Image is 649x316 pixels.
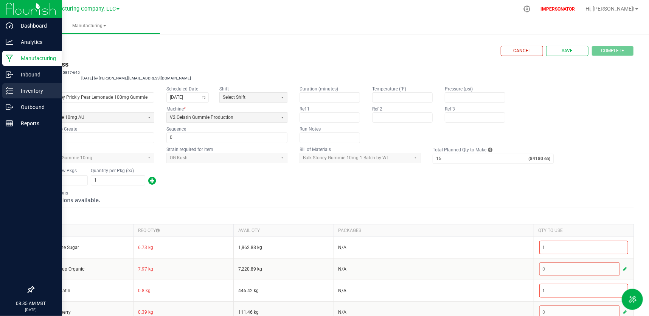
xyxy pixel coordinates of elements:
[585,6,635,12] span: Hi, [PERSON_NAME]!
[219,86,229,92] kendo-label: Shift
[234,258,334,280] td: 7,220.89 kg
[13,119,59,128] p: Reports
[234,237,334,258] td: 1,862.88 kg
[300,106,310,112] kendo-label: Ref 1
[134,280,234,301] td: 0.8 kg
[18,18,160,34] a: Manufacturing
[166,126,186,132] kendo-label: Sequence
[3,307,59,313] p: [DATE]
[300,126,321,132] kendo-label: Run Notes
[33,112,154,123] app-dropdownlist-async: Bulk Gummie 10mg AU
[534,224,634,237] th: QTY TO USE
[144,113,154,122] button: Select
[278,113,287,122] button: Select
[18,23,160,29] span: Manufacturing
[338,310,347,315] span: N/A
[166,86,198,92] kendo-label: Scheduled Date
[13,37,59,47] p: Analytics
[13,70,59,79] p: Inbound
[199,93,208,102] button: Toggle calendar
[488,146,492,154] i: Each BOM has a Qty to Create in a single "kit". Total Planned Qty to Make is the number of kits p...
[13,86,59,95] p: Inventory
[35,6,116,12] span: BB Manufacturing Company, LLC
[372,86,406,92] kendo-label: Temperature (°F)
[6,120,13,127] inline-svg: Reports
[300,86,338,92] kendo-label: Duration (minutes)
[134,258,234,280] td: 7.97 kg
[3,300,59,307] p: 08:35 AM MST
[6,54,13,62] inline-svg: Manufacturing
[338,245,347,250] span: N/A
[33,153,154,163] app-dropdownlist-async: Bulk Stoney Gummie 10mg
[80,75,191,81] td: [DATE] by [PERSON_NAME][EMAIL_ADDRESS][DOMAIN_NAME]
[433,147,486,153] label: Total Planned Qty to Make
[13,103,59,112] p: Outbound
[13,54,59,63] p: Manufacturing
[546,46,588,56] button: Save
[513,48,531,54] span: Cancel
[6,38,13,46] inline-svg: Analytics
[338,288,347,293] span: N/A
[334,224,534,237] th: PACKAGES
[234,224,334,237] th: AVAIL QTY
[522,5,532,12] div: Manage settings
[6,87,13,95] inline-svg: Inventory
[372,106,382,112] kendo-label: Ref 2
[33,197,101,203] span: No instructions available.
[6,71,13,78] inline-svg: Inbound
[445,86,473,92] label: Pressure (psi)
[34,224,134,237] th: ITEM
[166,112,287,123] app-dropdownlist-async: V2 Gelatin Gummie Production
[6,103,13,111] inline-svg: Outbound
[537,6,578,12] p: IMPERSONATOR
[134,224,234,237] th: REQ QTY
[622,289,643,310] button: Toggle Menu
[338,266,347,272] span: N/A
[33,59,634,70] h3: In Progress
[278,93,287,102] button: Select
[13,21,59,30] p: Dashboard
[37,114,141,121] span: Bulk Gummie 10mg AU
[166,153,287,163] app-dropdownlist-async: OG Kush
[300,146,331,153] label: Bill of Materials
[445,106,455,112] label: Ref 3
[33,210,634,221] h3: Inputs
[166,146,213,153] label: Strain required for item
[300,153,421,163] app-dropdownlist-async: Bulk Stoney Gummie 10mg 1 Batch by Wt
[156,227,160,233] i: Required quantity is influenced by Number of New Pkgs and Qty per Pkg.
[223,94,275,101] span: Select Shift
[6,22,13,30] inline-svg: Dashboard
[166,106,186,112] kendo-label: Machine
[170,114,275,121] span: V2 Gelatin Gummie Production
[501,46,543,56] button: Cancel
[234,280,334,301] td: 446.42 kg
[91,168,145,174] kendo-label: Quantity per Pkg (ea)
[562,48,573,54] span: Save
[528,156,553,162] strong: (84180 ea)
[134,237,234,258] td: 6.73 kg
